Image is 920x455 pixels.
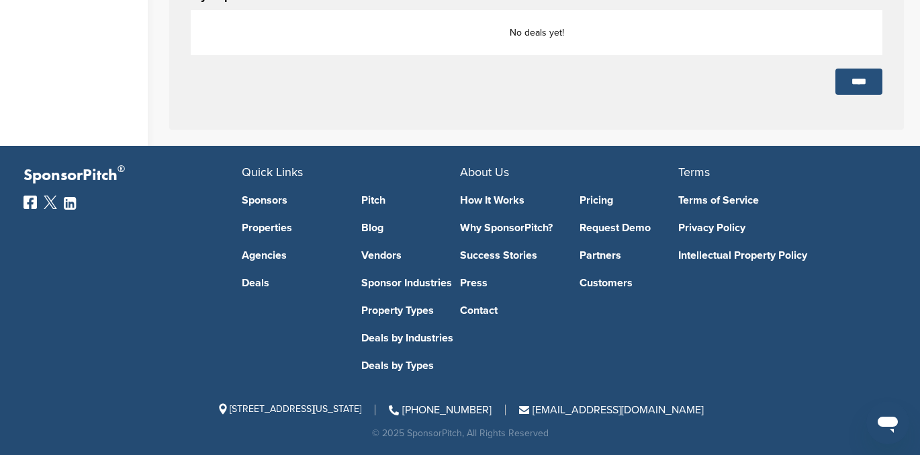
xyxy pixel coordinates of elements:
[24,196,37,209] img: Facebook
[460,222,559,233] a: Why SponsorPitch?
[519,403,704,417] a: [EMAIL_ADDRESS][DOMAIN_NAME]
[205,24,868,41] p: No deals yet!
[678,165,710,179] span: Terms
[361,250,461,261] a: Vendors
[460,250,559,261] a: Success Stories
[242,222,341,233] a: Properties
[580,222,679,233] a: Request Demo
[118,161,125,177] span: ®
[678,222,876,233] a: Privacy Policy
[460,195,559,206] a: How It Works
[242,165,303,179] span: Quick Links
[242,250,341,261] a: Agencies
[44,196,57,209] img: Twitter
[460,165,509,179] span: About Us
[678,250,876,261] a: Intellectual Property Policy
[216,403,361,415] span: [STREET_ADDRESS][US_STATE]
[24,429,896,438] div: © 2025 SponsorPitch, All Rights Reserved
[361,195,461,206] a: Pitch
[361,305,461,316] a: Property Types
[242,278,341,288] a: Deals
[389,403,492,417] a: [PHONE_NUMBER]
[580,250,679,261] a: Partners
[678,195,876,206] a: Terms of Service
[866,401,909,444] iframe: Button to launch messaging window
[361,222,461,233] a: Blog
[580,278,679,288] a: Customers
[361,278,461,288] a: Sponsor Industries
[242,195,341,206] a: Sponsors
[361,360,461,371] a: Deals by Types
[460,278,559,288] a: Press
[361,333,461,343] a: Deals by Industries
[24,166,242,185] p: SponsorPitch
[580,195,679,206] a: Pricing
[460,305,559,316] a: Contact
